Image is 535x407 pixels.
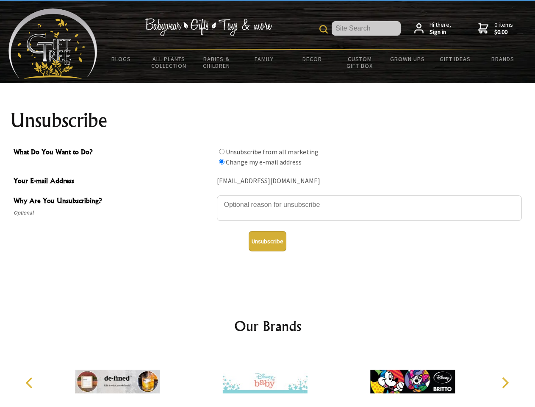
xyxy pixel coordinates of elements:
[14,147,213,159] span: What Do You Want to Do?
[217,195,522,221] textarea: Why Are You Unsubscribing?
[431,50,479,68] a: Gift Ideas
[332,21,401,36] input: Site Search
[414,21,451,36] a: Hi there,Sign in
[17,316,518,336] h2: Our Brands
[193,50,241,75] a: Babies & Children
[219,159,225,164] input: What Do You Want to Do?
[97,50,145,68] a: BLOGS
[430,28,451,36] strong: Sign in
[319,25,328,33] img: product search
[479,50,527,68] a: Brands
[21,374,40,392] button: Previous
[10,110,525,131] h1: Unsubscribe
[430,21,451,36] span: Hi there,
[249,231,286,251] button: Unsubscribe
[8,8,97,79] img: Babyware - Gifts - Toys and more...
[14,208,213,218] span: Optional
[336,50,384,75] a: Custom Gift Box
[14,176,213,188] span: Your E-mail Address
[145,18,272,36] img: Babywear - Gifts - Toys & more
[219,149,225,154] input: What Do You Want to Do?
[226,158,302,166] label: Change my e-mail address
[494,28,513,36] strong: $0.00
[241,50,288,68] a: Family
[226,148,319,156] label: Unsubscribe from all marketing
[496,374,514,392] button: Next
[14,195,213,208] span: Why Are You Unsubscribing?
[478,21,513,36] a: 0 items$0.00
[494,21,513,36] span: 0 items
[288,50,336,68] a: Decor
[145,50,193,75] a: All Plants Collection
[217,175,522,188] div: [EMAIL_ADDRESS][DOMAIN_NAME]
[383,50,431,68] a: Grown Ups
